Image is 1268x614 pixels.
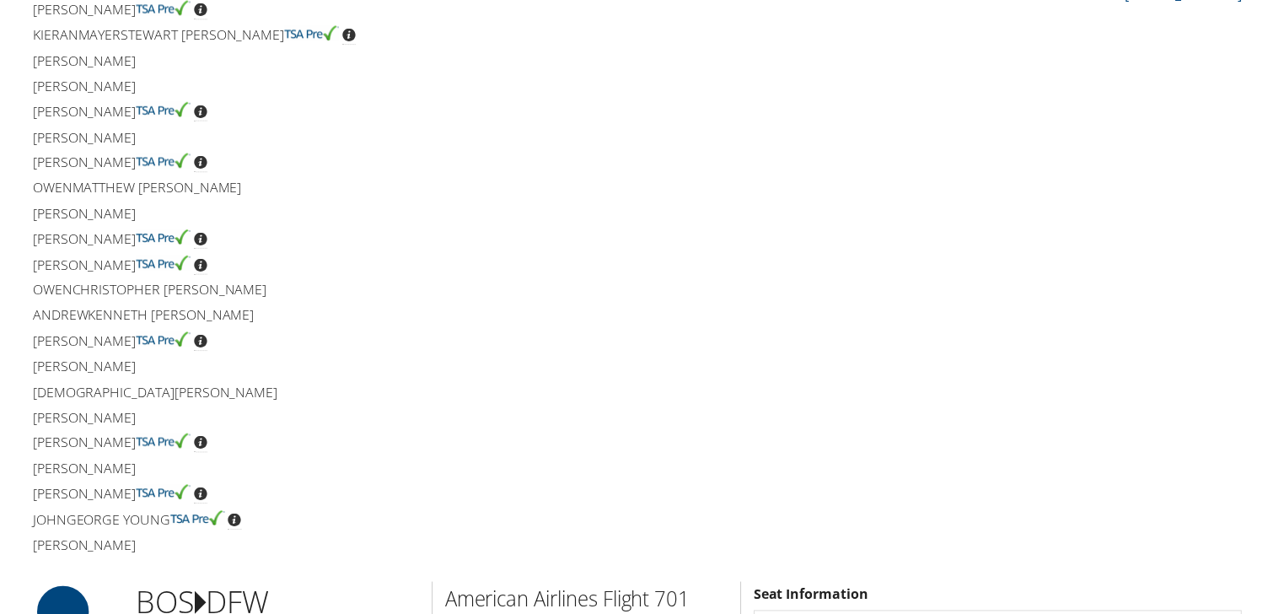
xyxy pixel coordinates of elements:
img: tsa-precheck.png [168,513,223,528]
img: tsa-precheck.png [133,487,188,502]
h4: [PERSON_NAME] [30,51,625,70]
img: tsa-precheck.png [133,102,188,117]
h4: [DEMOGRAPHIC_DATA][PERSON_NAME] [30,385,625,403]
h4: Owenmatthew [PERSON_NAME] [30,179,625,197]
h4: [PERSON_NAME] [30,77,625,95]
h4: [PERSON_NAME] [30,461,625,480]
img: tsa-precheck.png [133,256,188,272]
h4: [PERSON_NAME] [30,538,625,557]
img: tsa-precheck.png [133,435,188,450]
h4: [PERSON_NAME] [30,410,625,428]
h4: [PERSON_NAME] [30,358,625,377]
h4: [PERSON_NAME] [30,230,625,249]
img: tsa-precheck.png [133,333,188,348]
h4: [PERSON_NAME] [30,205,625,224]
h4: [PERSON_NAME] [30,256,625,275]
img: tsa-precheck.png [282,25,337,40]
h4: [PERSON_NAME] [30,487,625,505]
h4: Kieranmayerstewart [PERSON_NAME] [30,25,625,44]
img: tsa-precheck.png [133,153,188,169]
h4: Owenchristopher [PERSON_NAME] [30,282,625,300]
h4: Andrewkenneth [PERSON_NAME] [30,307,625,326]
h4: Johngeorge Young [30,513,625,531]
img: tsa-precheck.png [133,230,188,245]
h4: [PERSON_NAME] [30,435,625,454]
strong: Seat Information [755,588,870,606]
h4: [PERSON_NAME] [30,128,625,147]
h4: [PERSON_NAME] [30,102,625,121]
h4: [PERSON_NAME] [30,153,625,172]
h4: [PERSON_NAME] [30,333,625,352]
